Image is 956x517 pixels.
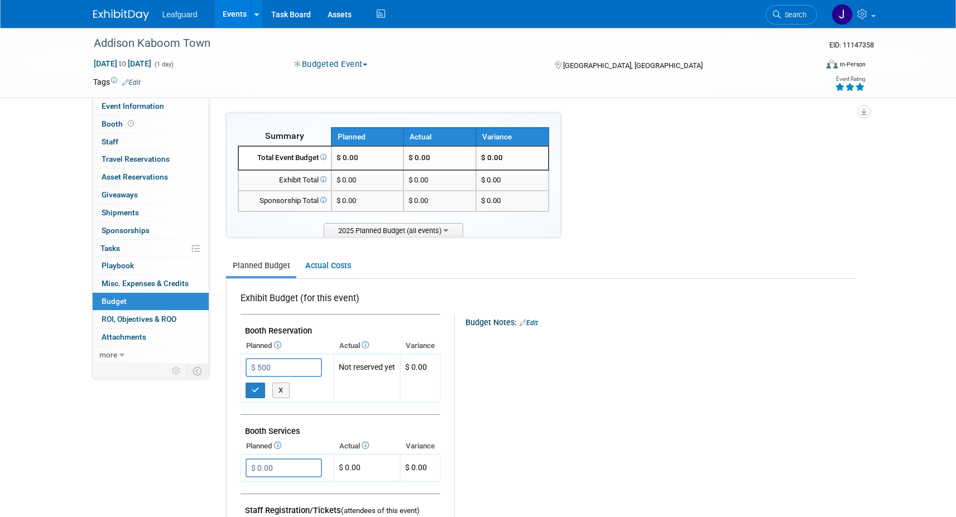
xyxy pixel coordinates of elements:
span: to [117,59,128,68]
div: Addison Kaboom Town [90,33,800,54]
a: Giveaways [93,186,209,204]
a: Misc. Expenses & Credits [93,275,209,292]
span: $ 0.00 [337,176,356,184]
th: Variance [476,128,549,146]
span: Shipments [102,208,139,217]
img: Josh Smith [832,4,853,25]
th: Planned [241,438,334,454]
th: Actual [403,128,476,146]
th: Variance [400,338,440,354]
span: $ 0.00 [405,463,427,472]
a: Edit [122,79,141,86]
a: Actual Costs [299,255,357,276]
span: Asset Reservations [102,172,168,181]
span: Playbook [102,261,134,270]
td: Booth Reservation [241,315,440,339]
th: Actual [334,338,400,354]
button: Budgeted Event [290,59,372,70]
button: X [272,383,290,398]
td: $ 0.00 [403,146,476,170]
span: Giveaways [102,190,138,199]
a: Tasks [93,240,209,257]
td: Booth Services [241,415,440,439]
span: Summary [265,131,304,141]
span: $ 0.00 [481,176,501,184]
a: more [93,346,209,364]
span: $ 0.00 [405,363,427,371]
div: In-Person [839,60,866,69]
span: $ 0.00 [481,196,501,205]
div: Exhibit Budget (for this event) [241,292,436,311]
a: Edit [520,319,538,327]
span: $ 0.00 [337,196,356,205]
div: Sponsorship Total [243,196,326,206]
span: Attachments [102,332,146,341]
div: Event Format [751,58,866,75]
span: Travel Reservations [102,154,170,163]
span: Tasks [100,244,120,253]
span: Staff [102,137,118,146]
div: Event Rating [835,76,865,82]
td: Tags [93,76,141,88]
td: $ 0.00 [403,170,476,191]
span: (1 day) [153,61,174,68]
td: $ 0.00 [334,455,400,482]
a: Event Information [93,98,209,115]
img: ExhibitDay [93,9,149,21]
a: Search [766,5,817,25]
span: Budget [102,297,127,306]
a: Staff [93,133,209,151]
span: ROI, Objectives & ROO [102,315,176,323]
span: Sponsorships [102,226,150,235]
span: Search [781,11,806,19]
div: Exhibit Total [243,175,326,186]
img: Format-Inperson.png [827,60,838,69]
span: more [99,350,117,359]
span: $ 0.00 [337,153,358,162]
span: (attendees of this event) [341,506,420,515]
a: Travel Reservations [93,151,209,168]
span: [DATE] [DATE] [93,59,152,69]
td: Toggle Event Tabs [186,364,209,378]
span: Event ID: 11147358 [829,41,874,49]
span: Misc. Expenses & Credits [102,279,189,288]
span: Booth [102,119,136,128]
th: Planned [332,128,404,146]
a: Budget [93,293,209,310]
span: Booth not reserved yet [126,119,136,128]
a: Planned Budget [226,255,296,276]
th: Actual [334,438,400,454]
span: $ 0.00 [481,153,503,162]
div: Total Event Budget [243,153,326,163]
span: Leafguard [162,10,198,19]
td: Not reserved yet [334,354,400,403]
span: Event Information [102,102,164,110]
a: Playbook [93,257,209,274]
th: Planned [241,338,334,354]
a: Attachments [93,328,209,346]
span: 2025 Planned Budget (all events) [324,223,463,237]
a: Shipments [93,204,209,221]
a: Booth [93,115,209,133]
a: ROI, Objectives & ROO [93,311,209,328]
th: Variance [400,438,440,454]
a: Asset Reservations [93,168,209,186]
span: [GEOGRAPHIC_DATA], [GEOGRAPHIC_DATA] [563,61,703,70]
a: Sponsorships [93,222,209,239]
td: $ 0.00 [403,191,476,211]
td: Personalize Event Tab Strip [167,364,186,378]
div: Budget Notes: [465,314,854,328]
